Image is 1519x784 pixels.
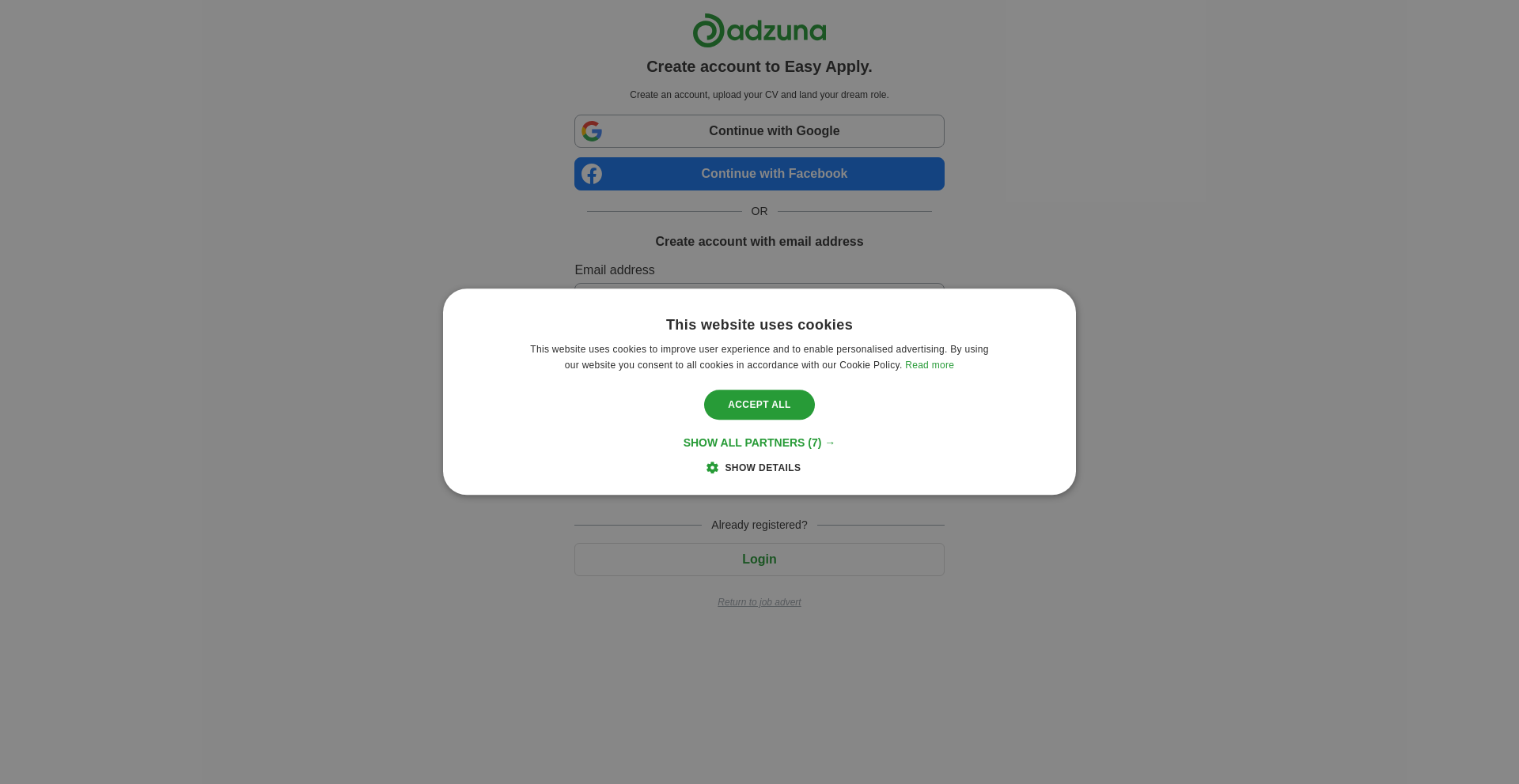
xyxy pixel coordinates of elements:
span: This website uses cookies to improve user experience and to enable personalised advertising. By u... [530,345,988,371]
span: Show all partners [684,437,805,450]
span: Show details [725,463,801,474]
div: Show all partners (7) → [684,436,836,450]
span: (7) → [808,437,835,450]
div: Cookie consent dialog [443,288,1076,495]
div: Accept all [704,390,815,420]
a: Read more, opens a new window [905,360,954,371]
div: This website uses cookies [666,316,853,334]
div: Show details [718,460,801,476]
